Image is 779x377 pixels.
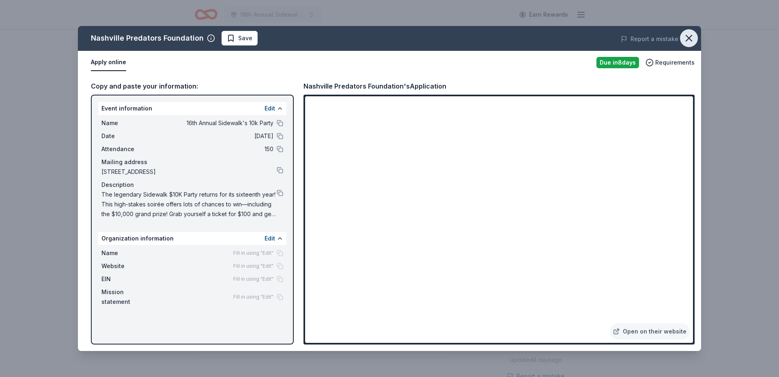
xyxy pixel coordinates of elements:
div: Nashville Predators Foundation's Application [303,81,446,91]
span: Fill in using "Edit" [233,276,273,282]
span: Requirements [655,58,695,67]
span: Fill in using "Edit" [233,263,273,269]
span: Fill in using "Edit" [233,294,273,300]
span: [STREET_ADDRESS] [101,167,277,177]
div: Description [101,180,283,190]
div: Due in 8 days [596,57,639,68]
span: Name [101,118,156,128]
button: Edit [265,104,275,113]
span: Save [238,33,252,43]
span: 16th Annual Sidewalk's 10k Party [156,118,273,128]
button: Edit [265,234,275,243]
span: EIN [101,274,156,284]
span: Fill in using "Edit" [233,250,273,256]
button: Requirements [646,58,695,67]
div: Event information [98,102,286,115]
div: Mailing address [101,157,283,167]
span: Website [101,261,156,271]
div: Copy and paste your information: [91,81,294,91]
span: Attendance [101,144,156,154]
div: Nashville Predators Foundation [91,32,204,45]
span: 150 [156,144,273,154]
button: Apply online [91,54,126,71]
button: Save [222,31,258,45]
span: The legendary Sidewalk $10K Party returns for its sixteenth year! This high-stakes soirée offers ... [101,190,277,219]
button: Report a mistake [621,34,678,44]
a: Open on their website [610,323,690,340]
span: [DATE] [156,131,273,141]
span: Date [101,131,156,141]
div: Organization information [98,232,286,245]
span: Mission statement [101,287,156,307]
span: Name [101,248,156,258]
